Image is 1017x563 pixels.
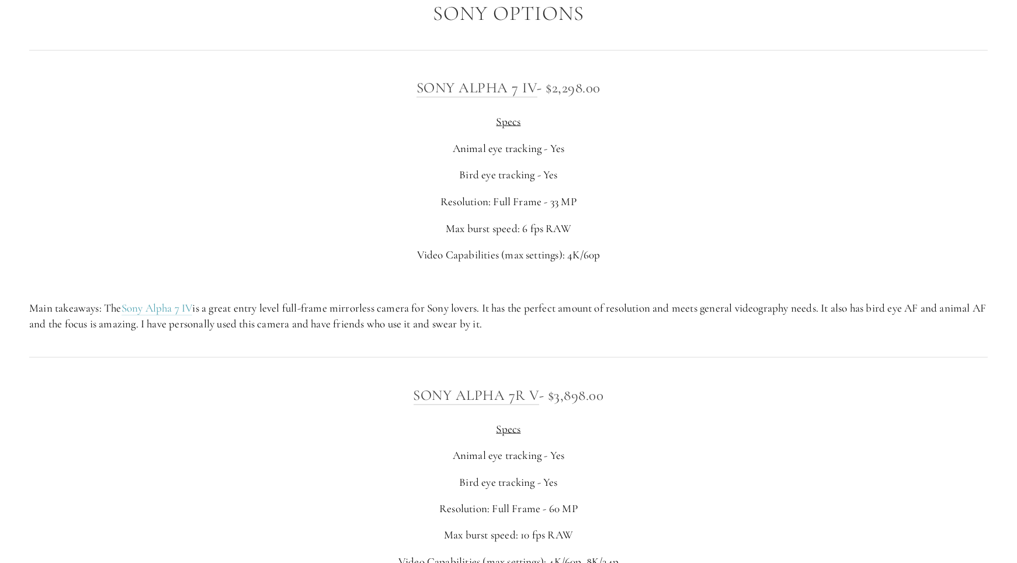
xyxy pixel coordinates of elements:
[416,79,537,98] a: Sony Alpha 7 IV
[29,194,988,210] p: Resolution: Full Frame - 33 MP
[29,501,988,517] p: Resolution: Full Frame - 60 MP
[29,247,988,263] p: Video Capabilities (max settings): 4K/60p
[29,2,988,25] h2: Sony Options
[497,115,521,128] span: Specs
[29,475,988,491] p: Bird eye tracking - Yes
[414,386,540,405] a: Sony Alpha 7R V
[29,528,988,544] p: Max burst speed: 10 fps RAW
[29,141,988,157] p: Animal eye tracking - Yes
[29,448,988,464] p: Animal eye tracking - Yes
[122,301,193,316] a: Sony Alpha 7 IV
[29,167,988,183] p: Bird eye tracking - Yes
[29,76,988,99] h3: - $2,298.00
[497,422,521,436] span: Specs
[29,384,988,407] h3: - $3,898.00
[29,301,988,331] p: Main takeaways: The is a great entry level full-frame mirrorless camera for Sony lovers. It has t...
[29,221,988,237] p: Max burst speed: 6 fps RAW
